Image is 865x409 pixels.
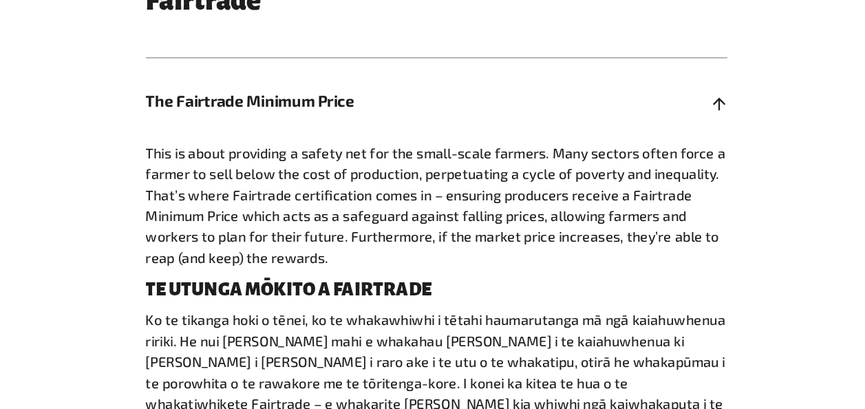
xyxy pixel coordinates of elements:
[186,109,566,130] span: The Fairtrade Minimum Price
[186,158,692,264] span: This is about providing a safety net for the small-scale farmers. Many sectors often force a farm...
[186,276,693,293] h4: TE UTUNGA MŌKITO A FAIRTRADE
